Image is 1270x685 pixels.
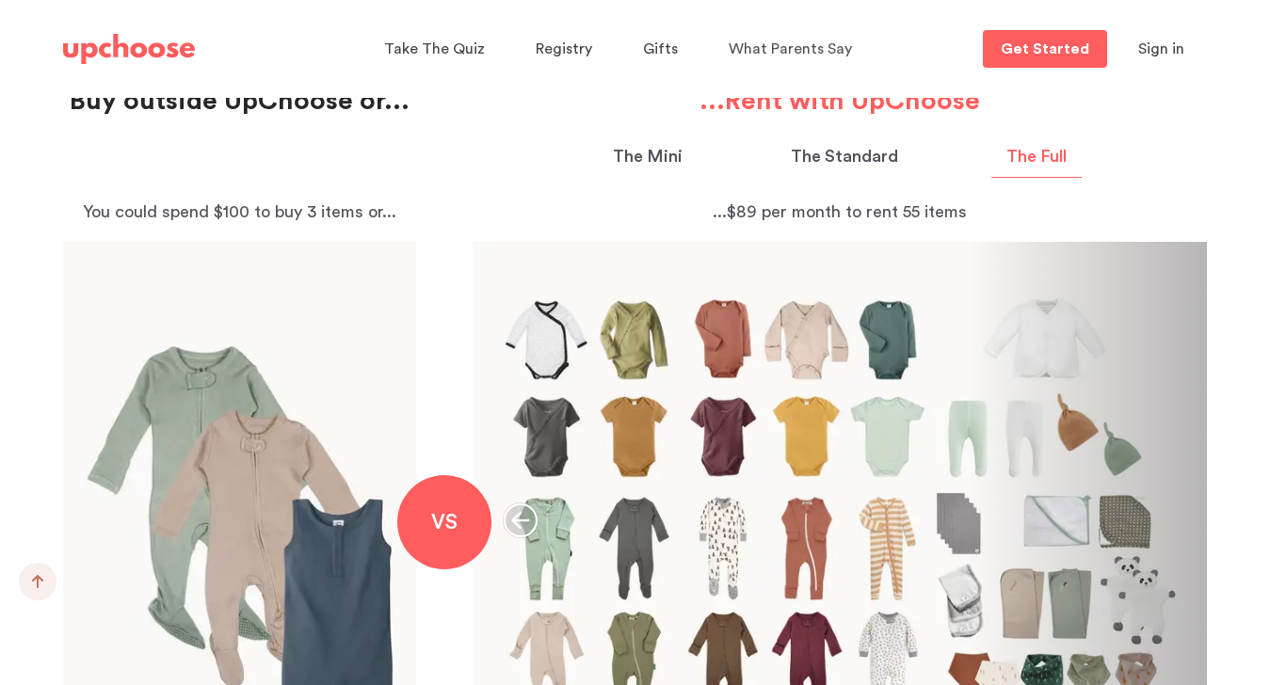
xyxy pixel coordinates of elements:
span: Sign in [1138,41,1184,56]
button: The Full [991,144,1082,178]
strong: ...Rent with UpChoose [699,88,980,114]
a: UpChoose [63,30,195,69]
p: The Full [1006,144,1067,169]
p: You could spend $100 to buy 3 items or... [63,199,416,225]
button: The Mini [598,144,698,178]
a: Registry [536,31,598,68]
span: Gifts [643,41,678,56]
a: What Parents Say [729,31,858,68]
p: Get Started [1001,41,1089,56]
a: Take The Quiz [384,31,490,68]
span: Registry [536,41,592,56]
img: UpChoose [63,34,195,64]
p: The Mini [613,144,683,169]
span: Take The Quiz [384,41,485,56]
button: The Standard [776,144,913,178]
p: Buy outside UpChoose or... [63,84,416,118]
a: Get Started [983,30,1107,68]
p: ...$89 per month to rent 55 items [473,199,1208,225]
span: What Parents Say [729,41,852,56]
span: VS [431,512,458,533]
a: Gifts [643,31,683,68]
p: The Standard [791,144,898,169]
button: Sign in [1115,30,1208,68]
